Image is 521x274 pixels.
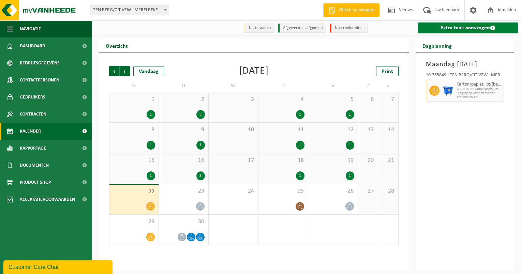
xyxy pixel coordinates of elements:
[109,80,159,92] td: M
[147,141,155,150] div: 1
[113,96,155,103] span: 1
[418,22,519,33] a: Extra taak aanvragen
[162,126,205,134] span: 9
[196,110,205,119] div: 3
[20,37,45,55] span: Dashboard
[196,141,205,150] div: 1
[296,141,304,150] div: 1
[20,174,51,191] span: Product Shop
[296,171,304,180] div: 1
[209,80,258,92] td: W
[457,82,502,87] span: Karton/papier, los (bedrijven)
[113,188,155,196] span: 22
[361,187,374,195] span: 27
[323,3,379,17] a: Offerte aanvragen
[382,69,393,74] span: Print
[426,73,504,80] div: 10-755849 - TEN BERG/CJT VZW - MERELBEKE
[20,191,75,208] span: Acceptatievoorwaarden
[20,106,46,123] span: Contracten
[382,126,395,134] span: 14
[3,259,114,274] iframe: chat widget
[443,86,453,96] img: WB-1100-HPE-BE-01
[20,20,41,37] span: Navigatie
[244,24,274,33] li: Uit te voeren
[133,66,164,76] div: Vandaag
[212,126,255,134] span: 10
[358,80,378,92] td: Z
[382,96,395,103] span: 7
[262,96,304,103] span: 4
[113,157,155,164] span: 15
[212,187,255,195] span: 24
[346,110,354,119] div: 1
[20,55,60,72] span: Bedrijfsgegevens
[212,157,255,164] span: 17
[457,91,502,95] span: Lediging op vaste frequentie
[361,96,374,103] span: 6
[346,141,354,150] div: 1
[312,126,354,134] span: 12
[278,24,326,33] li: Afgewerkt en afgemeld
[113,126,155,134] span: 8
[162,96,205,103] span: 2
[162,187,205,195] span: 23
[262,126,304,134] span: 11
[239,66,269,76] div: [DATE]
[337,7,376,14] span: Offerte aanvragen
[330,24,368,33] li: Non-conformiteit
[20,123,41,140] span: Kalender
[113,218,155,226] span: 29
[20,157,49,174] span: Documenten
[20,72,59,89] span: Contactpersonen
[457,95,502,100] span: T250002002471
[109,66,119,76] span: Vorige
[382,157,395,164] span: 21
[90,5,169,15] span: TEN BERG/CJT VZW - MERELBEKE
[147,171,155,180] div: 1
[361,126,374,134] span: 13
[416,39,459,52] h2: Dagplanning
[162,157,205,164] span: 16
[159,80,209,92] td: D
[212,96,255,103] span: 3
[312,187,354,195] span: 26
[20,89,45,106] span: Gebruikers
[258,80,308,92] td: D
[376,66,399,76] a: Print
[312,96,354,103] span: 5
[426,59,504,70] h3: Maandag [DATE]
[457,87,502,91] span: WB-1100-HP karton/papier, los (bedrijven)
[147,110,155,119] div: 1
[162,218,205,226] span: 30
[378,80,398,92] td: Z
[312,157,354,164] span: 19
[20,140,46,157] span: Rapportage
[361,157,374,164] span: 20
[196,171,205,180] div: 3
[99,39,135,52] h2: Overzicht
[346,171,354,180] div: 1
[262,157,304,164] span: 18
[262,187,304,195] span: 25
[296,110,304,119] div: 1
[308,80,358,92] td: V
[382,187,395,195] span: 28
[120,66,130,76] span: Volgende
